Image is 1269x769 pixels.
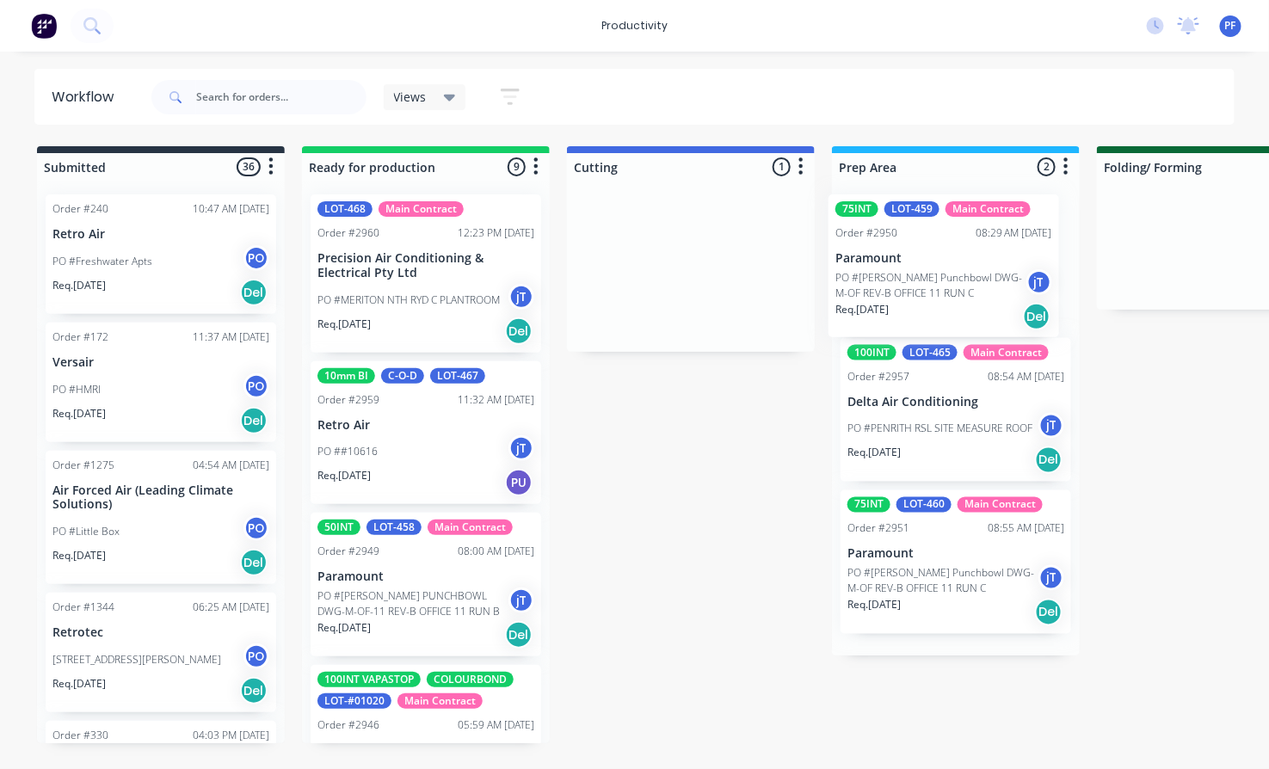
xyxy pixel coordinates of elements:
[52,87,122,108] div: Workflow
[31,13,57,39] img: Factory
[1225,18,1236,34] span: PF
[593,13,676,39] div: productivity
[394,88,427,106] span: Views
[196,80,367,114] input: Search for orders...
